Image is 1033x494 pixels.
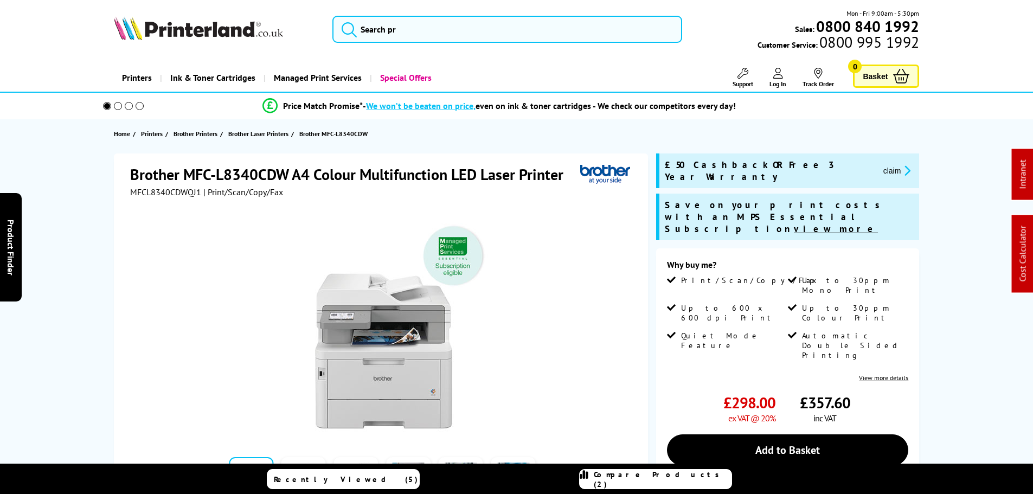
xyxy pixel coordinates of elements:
[579,469,732,489] a: Compare Products (2)
[160,64,264,92] a: Ink & Toner Cartridges
[794,223,878,235] u: view more
[267,469,420,489] a: Recently Viewed (5)
[114,16,283,40] img: Printerland Logo
[366,100,476,111] span: We won’t be beaten on price,
[203,187,283,197] span: | Print/Scan/Copy/Fax
[816,16,919,36] b: 0800 840 1992
[130,164,574,184] h1: Brother MFC-L8340CDW A4 Colour Multifunction LED Laser Printer
[681,331,785,350] span: Quiet Mode Feature
[114,16,319,42] a: Printerland Logo
[802,303,906,323] span: Up to 30ppm Colour Print
[846,8,919,18] span: Mon - Fri 9:00am - 5:30pm
[795,24,814,34] span: Sales:
[681,303,785,323] span: Up to 600 x 600 dpi Print
[370,64,440,92] a: Special Offers
[848,60,862,73] span: 0
[665,199,885,235] span: Save on your print costs with an MPS Essential Subscription
[880,164,914,177] button: promo-description
[813,413,836,424] span: inc VAT
[276,219,489,432] img: Brother MFC-L8340CDW
[5,219,16,275] span: Product Finder
[332,16,682,43] input: Search pr
[758,37,919,50] span: Customer Service:
[1017,160,1028,189] a: Intranet
[818,37,919,47] span: 0800 995 1992
[88,97,911,116] li: modal_Promise
[141,128,163,139] span: Printers
[130,187,201,197] span: MFCL8340CDWQJ1
[681,275,820,285] span: Print/Scan/Copy/Fax
[667,259,908,275] div: Why buy me?
[733,80,753,88] span: Support
[728,413,775,424] span: ex VAT @ 20%
[665,159,875,183] span: £50 Cashback OR Free 3 Year Warranty
[863,69,888,84] span: Basket
[114,128,133,139] a: Home
[228,128,291,139] a: Brother Laser Printers
[228,128,288,139] span: Brother Laser Printers
[802,331,906,360] span: Automatic Double Sided Printing
[141,128,165,139] a: Printers
[283,100,363,111] span: Price Match Promise*
[814,21,919,31] a: 0800 840 1992
[363,100,736,111] div: - even on ink & toner cartridges - We check our competitors every day!
[114,128,130,139] span: Home
[802,275,906,295] span: Up to 30ppm Mono Print
[1017,226,1028,282] a: Cost Calculator
[769,68,786,88] a: Log In
[803,68,834,88] a: Track Order
[723,393,775,413] span: £298.00
[299,130,368,138] span: Brother MFC-L8340CDW
[174,128,220,139] a: Brother Printers
[769,80,786,88] span: Log In
[114,64,160,92] a: Printers
[264,64,370,92] a: Managed Print Services
[859,374,908,382] a: View more details
[667,434,908,466] a: Add to Basket
[174,128,217,139] span: Brother Printers
[733,68,753,88] a: Support
[580,164,630,184] img: Brother
[594,470,732,489] span: Compare Products (2)
[800,393,850,413] span: £357.60
[274,474,418,484] span: Recently Viewed (5)
[170,64,255,92] span: Ink & Toner Cartridges
[853,65,919,88] a: Basket 0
